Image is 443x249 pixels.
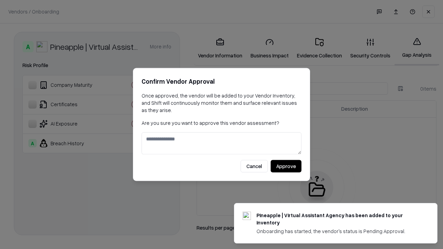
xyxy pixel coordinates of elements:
img: trypineapple.com [243,212,251,220]
button: Cancel [241,160,268,173]
div: Pineapple | Virtual Assistant Agency has been added to your inventory [256,212,421,226]
div: Onboarding has started, the vendor's status is Pending Approval. [256,228,421,235]
button: Approve [271,160,301,173]
p: Once approved, the vendor will be added to your Vendor Inventory, and Shift will continuously mon... [142,92,301,114]
p: Are you sure you want to approve this vendor assessment? [142,119,301,127]
h2: Confirm Vendor Approval [142,76,301,86]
